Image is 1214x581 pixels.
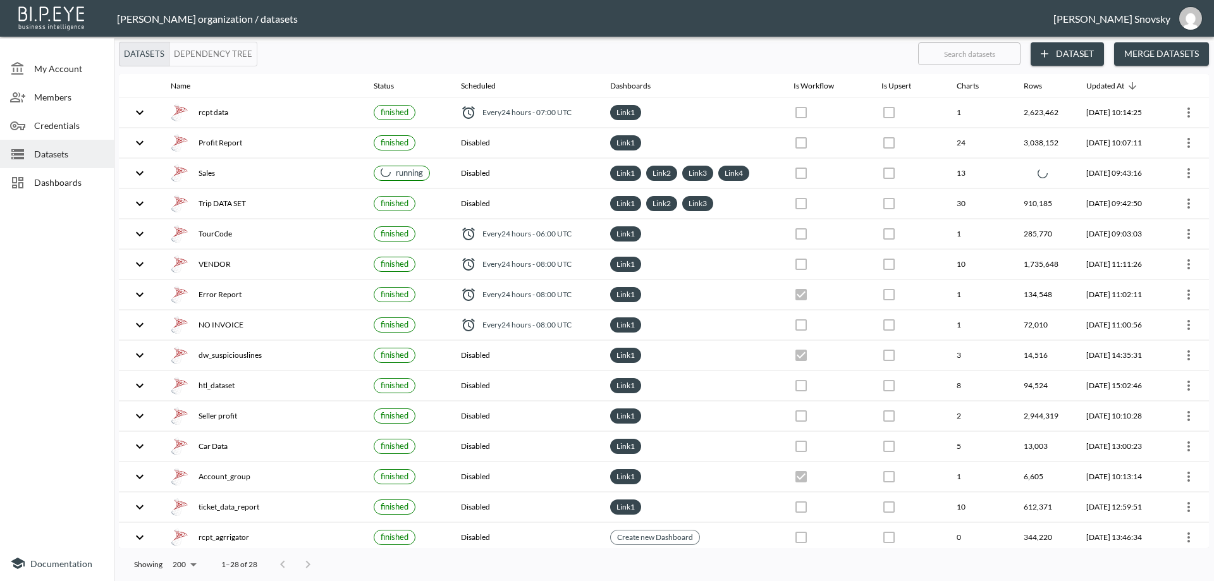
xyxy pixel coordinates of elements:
[364,310,451,340] th: {"type":{},"key":null,"ref":null,"props":{"size":"small","label":{"type":{},"key":null,"ref":null...
[947,98,1014,128] th: 1
[947,250,1014,279] th: 10
[947,310,1014,340] th: 1
[374,78,410,94] span: Status
[1014,219,1076,249] th: 285,770
[881,78,911,94] div: Is Upsert
[1086,78,1124,94] div: Updated At
[129,254,150,275] button: expand row
[783,523,871,553] th: {"type":{},"key":null,"ref":null,"props":{"disabled":true,"checked":false,"color":"primary","styl...
[482,319,572,330] span: Every 24 hours - 08:00 UTC
[610,196,641,211] div: Link1
[381,198,408,208] span: finished
[1076,128,1163,158] th: 2025-08-31, 10:07:11
[947,492,1014,522] th: 10
[600,98,783,128] th: {"type":"div","key":null,"ref":null,"props":{"style":{"display":"flex","flexWrap":"wrap","gap":6}...
[171,498,188,516] img: mssql icon
[161,159,364,188] th: {"type":"div","key":null,"ref":null,"props":{"style":{"display":"flex","gap":16,"alignItems":"cen...
[871,401,947,431] th: {"type":{},"key":null,"ref":null,"props":{"disabled":true,"checked":false,"color":"primary","styl...
[947,371,1014,401] th: 8
[614,166,637,180] a: Link1
[1163,128,1209,158] th: {"type":{"isMobxInjector":true,"displayName":"inject-with-userStore-stripeStore-datasetsStore(Obj...
[1014,98,1076,128] th: 2,623,462
[1179,527,1199,547] button: more
[171,529,188,546] img: mssql icon
[1076,371,1163,401] th: 2025-08-17, 15:02:46
[364,189,451,219] th: {"type":{},"key":null,"ref":null,"props":{"size":"small","label":{"type":{},"key":null,"ref":null...
[1179,133,1199,153] button: more
[451,250,600,279] th: {"type":"div","key":null,"ref":null,"props":{"style":{"display":"flex","alignItems":"center","col...
[1076,219,1163,249] th: 2025-08-31, 09:03:03
[650,196,673,211] a: Link2
[171,255,353,273] div: VENDOR
[171,195,353,212] div: Trip DATA SET
[1014,250,1076,279] th: 1,735,648
[1076,159,1163,188] th: 2025-08-31, 09:43:16
[1076,310,1163,340] th: 2025-08-30, 11:00:56
[871,492,947,522] th: {"type":{},"key":null,"ref":null,"props":{"disabled":true,"checked":false,"color":"primary","styl...
[600,310,783,340] th: {"type":"div","key":null,"ref":null,"props":{"style":{"display":"flex","flexWrap":"wrap","gap":6}...
[783,341,871,370] th: {"type":{},"key":null,"ref":null,"props":{"disabled":true,"checked":true,"color":"primary","style...
[171,78,207,94] span: Name
[171,286,353,303] div: Error Report
[918,38,1021,70] input: Search datasets
[1163,98,1209,128] th: {"type":{"isMobxInjector":true,"displayName":"inject-with-userStore-stripeStore-datasetsStore(Obj...
[451,219,600,249] th: {"type":"div","key":null,"ref":null,"props":{"style":{"display":"flex","alignItems":"center","col...
[171,437,188,455] img: mssql icon
[783,432,871,462] th: {"type":{},"key":null,"ref":null,"props":{"disabled":true,"checked":false,"color":"primary","styl...
[171,407,353,425] div: Seller profit
[600,492,783,522] th: {"type":"div","key":null,"ref":null,"props":{"style":{"display":"flex","flexWrap":"wrap","gap":6}...
[129,496,150,518] button: expand row
[129,436,150,457] button: expand row
[451,98,600,128] th: {"type":"div","key":null,"ref":null,"props":{"style":{"display":"flex","alignItems":"center","col...
[161,462,364,492] th: {"type":"div","key":null,"ref":null,"props":{"style":{"display":"flex","gap":16,"alignItems":"cen...
[1031,42,1104,66] button: Dataset
[16,3,89,32] img: bipeye-logo
[451,280,600,310] th: {"type":"div","key":null,"ref":null,"props":{"style":{"display":"flex","alignItems":"center","col...
[650,166,673,180] a: Link2
[600,159,783,188] th: {"type":"div","key":null,"ref":null,"props":{"style":{"display":"flex","flexWrap":"wrap","gap":6}...
[783,250,871,279] th: {"type":{},"key":null,"ref":null,"props":{"disabled":true,"checked":false,"color":"primary","styl...
[451,341,600,370] th: Disabled
[600,189,783,219] th: {"type":"div","key":null,"ref":null,"props":{"style":{"display":"flex","flexWrap":"wrap","gap":6}...
[161,492,364,522] th: {"type":"div","key":null,"ref":null,"props":{"style":{"display":"flex","gap":16,"alignItems":"cen...
[171,255,188,273] img: mssql icon
[871,159,947,188] th: {"type":{},"key":null,"ref":null,"props":{"disabled":true,"color":"primary","style":{"padding":0}...
[1179,224,1199,244] button: more
[610,469,641,484] div: Link1
[646,196,677,211] div: Link2
[1179,284,1199,305] button: more
[947,219,1014,249] th: 1
[381,410,408,420] span: finished
[364,341,451,370] th: {"type":{},"key":null,"ref":null,"props":{"size":"small","label":{"type":{},"key":null,"ref":null...
[600,128,783,158] th: {"type":"div","key":null,"ref":null,"props":{"style":{"display":"flex","flexWrap":"wrap","gap":6}...
[1163,189,1209,219] th: {"type":{"isMobxInjector":true,"displayName":"inject-with-userStore-stripeStore-datasetsStore(Obj...
[794,78,850,94] span: Is Workflow
[600,341,783,370] th: {"type":"div","key":null,"ref":null,"props":{"style":{"display":"flex","flexWrap":"wrap","gap":6}...
[10,556,104,571] a: Documentation
[614,499,637,514] a: Link1
[171,164,353,182] div: Sales
[610,287,641,302] div: Link1
[871,98,947,128] th: {"type":{},"key":null,"ref":null,"props":{"disabled":true,"color":"primary","style":{"padding":0}...
[161,341,364,370] th: {"type":"div","key":null,"ref":null,"props":{"style":{"display":"flex","gap":16,"alignItems":"cen...
[794,78,834,94] div: Is Workflow
[168,556,201,573] div: 200
[614,439,637,453] a: Link1
[783,371,871,401] th: {"type":{},"key":null,"ref":null,"props":{"disabled":true,"checked":false,"color":"primary","styl...
[129,314,150,336] button: expand row
[381,289,408,299] span: finished
[1179,497,1199,517] button: more
[1179,254,1199,274] button: more
[686,196,709,211] a: Link3
[364,250,451,279] th: {"type":{},"key":null,"ref":null,"props":{"size":"small","label":{"type":{},"key":null,"ref":null...
[783,189,871,219] th: {"type":{},"key":null,"ref":null,"props":{"disabled":true,"checked":false,"color":"primary","styl...
[600,280,783,310] th: {"type":"div","key":null,"ref":null,"props":{"style":{"display":"flex","flexWrap":"wrap","gap":6}...
[129,527,150,548] button: expand row
[947,128,1014,158] th: 24
[482,228,572,239] span: Every 24 hours - 06:00 UTC
[1076,280,1163,310] th: 2025-08-30, 11:02:11
[610,499,641,515] div: Link1
[1014,371,1076,401] th: 94,524
[451,492,600,522] th: Disabled
[615,530,696,544] a: Create new Dashboard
